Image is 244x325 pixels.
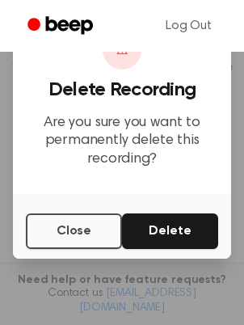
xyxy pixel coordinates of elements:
p: Are you sure you want to permanently delete this recording? [26,114,218,169]
button: Close [26,213,122,249]
a: Beep [16,11,107,42]
h3: Delete Recording [26,79,218,101]
button: Delete [122,213,218,249]
a: Log Out [149,6,228,45]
